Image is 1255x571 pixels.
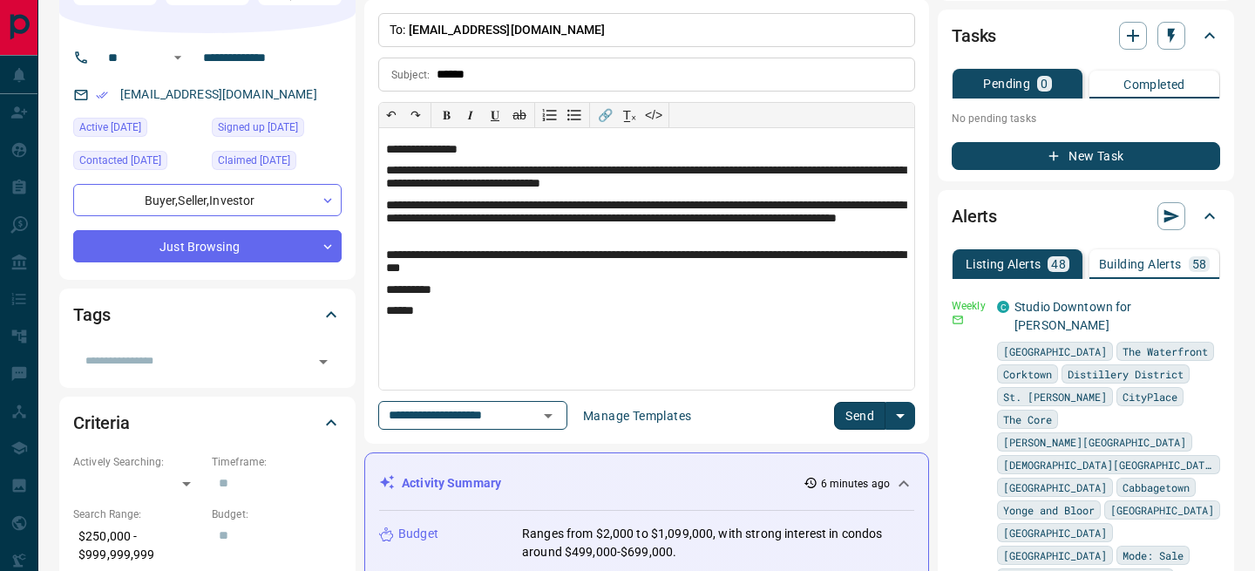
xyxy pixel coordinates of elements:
[96,89,108,101] svg: Email Verified
[378,13,915,47] p: To:
[952,195,1220,237] div: Alerts
[1014,300,1132,332] a: Studio Downtown for [PERSON_NAME]
[1003,411,1052,428] span: The Core
[458,103,483,127] button: 𝑰
[1003,479,1107,496] span: [GEOGRAPHIC_DATA]
[483,103,507,127] button: 𝐔
[834,402,915,430] div: split button
[1003,433,1186,451] span: [PERSON_NAME][GEOGRAPHIC_DATA]
[311,350,336,374] button: Open
[573,402,702,430] button: Manage Templates
[1051,258,1066,270] p: 48
[1192,258,1207,270] p: 58
[73,118,203,142] div: Tue Oct 14 2025
[1068,365,1184,383] span: Distillery District
[1003,343,1107,360] span: [GEOGRAPHIC_DATA]
[641,103,666,127] button: </>
[1123,343,1208,360] span: The Waterfront
[966,258,1041,270] p: Listing Alerts
[491,108,499,122] span: 𝐔
[1003,524,1107,541] span: [GEOGRAPHIC_DATA]
[73,409,130,437] h2: Criteria
[1003,501,1095,519] span: Yonge and Bloor
[73,184,342,216] div: Buyer , Seller , Investor
[79,119,141,136] span: Active [DATE]
[212,454,342,470] p: Timeframe:
[434,103,458,127] button: 𝐁
[952,298,987,314] p: Weekly
[391,67,430,83] p: Subject:
[952,314,964,326] svg: Email
[218,119,298,136] span: Signed up [DATE]
[538,103,562,127] button: Numbered list
[983,78,1030,90] p: Pending
[73,454,203,470] p: Actively Searching:
[562,103,587,127] button: Bullet list
[952,142,1220,170] button: New Task
[73,230,342,262] div: Just Browsing
[617,103,641,127] button: T̲ₓ
[1123,479,1190,496] span: Cabbagetown
[997,301,1009,313] div: condos.ca
[1099,258,1182,270] p: Building Alerts
[73,294,342,336] div: Tags
[73,402,342,444] div: Criteria
[404,103,428,127] button: ↷
[1110,501,1214,519] span: [GEOGRAPHIC_DATA]
[593,103,617,127] button: 🔗
[73,301,110,329] h2: Tags
[73,151,203,175] div: Thu Apr 24 2025
[952,22,996,50] h2: Tasks
[212,506,342,522] p: Budget:
[218,152,290,169] span: Claimed [DATE]
[212,118,342,142] div: Fri Oct 05 2018
[409,23,606,37] span: [EMAIL_ADDRESS][DOMAIN_NAME]
[402,474,501,493] p: Activity Summary
[536,404,560,428] button: Open
[952,15,1220,57] div: Tasks
[952,202,997,230] h2: Alerts
[507,103,532,127] button: ab
[1003,547,1107,564] span: [GEOGRAPHIC_DATA]
[952,105,1220,132] p: No pending tasks
[821,476,890,492] p: 6 minutes ago
[398,525,438,543] p: Budget
[379,467,914,500] div: Activity Summary6 minutes ago
[167,47,188,68] button: Open
[1123,388,1177,405] span: CityPlace
[120,87,317,101] a: [EMAIL_ADDRESS][DOMAIN_NAME]
[834,402,885,430] button: Send
[522,525,914,561] p: Ranges from $2,000 to $1,099,000, with strong interest in condos around $499,000-$699,000.
[379,103,404,127] button: ↶
[1003,365,1052,383] span: Corktown
[212,151,342,175] div: Fri Feb 21 2025
[1123,78,1185,91] p: Completed
[512,108,526,122] s: ab
[1041,78,1048,90] p: 0
[1123,547,1184,564] span: Mode: Sale
[1003,456,1214,473] span: [DEMOGRAPHIC_DATA][GEOGRAPHIC_DATA]
[1003,388,1107,405] span: St. [PERSON_NAME]
[73,506,203,522] p: Search Range:
[79,152,161,169] span: Contacted [DATE]
[73,522,203,569] p: $250,000 - $999,999,999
